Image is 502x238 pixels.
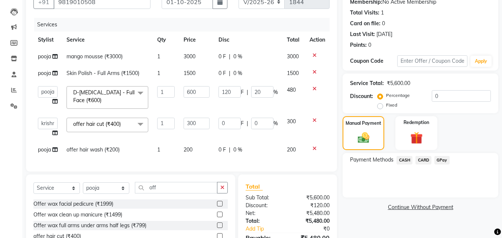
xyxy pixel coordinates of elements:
div: Offer wax facial pedicure (₹1999) [33,200,113,208]
a: Continue Without Payment [344,203,497,211]
div: ₹5,600.00 [387,79,410,87]
span: GPay [434,156,450,164]
span: | [229,53,230,61]
span: 0 F [218,69,226,77]
th: Total [282,32,305,48]
div: Offer wax clean up manicure (₹1499) [33,211,122,219]
span: pooja [38,53,51,60]
span: CASH [396,156,412,164]
div: Net: [240,209,288,217]
img: _cash.svg [354,131,373,144]
span: offer hair wash (₹200) [67,146,120,153]
span: % [273,120,278,127]
th: Stylist [33,32,62,48]
th: Qty [153,32,179,48]
span: CARD [415,156,431,164]
div: Total Visits: [350,9,379,17]
span: | [247,88,248,96]
span: F [241,120,244,127]
span: 0 % [233,146,242,154]
span: 0 F [218,53,226,61]
input: Search or Scan [135,182,217,193]
span: | [247,120,248,127]
span: 200 [184,146,192,153]
span: pooja [38,70,51,76]
span: 1500 [184,70,195,76]
a: x [101,97,105,104]
span: | [229,69,230,77]
span: 0 % [233,69,242,77]
div: ₹120.00 [288,202,335,209]
div: 0 [382,20,385,27]
input: Enter Offer / Coupon Code [397,55,467,67]
span: % [273,88,278,96]
span: 300 [287,118,296,125]
span: 1 [157,146,160,153]
div: Sub Total: [240,194,288,202]
label: Percentage [386,92,410,99]
div: Coupon Code [350,57,397,65]
span: D-[MEDICAL_DATA] - Full Face (₹600) [73,89,135,104]
img: _gift.svg [407,130,427,146]
span: 0 F [218,146,226,154]
span: mango mousse (₹3000) [67,53,123,60]
div: Service Total: [350,79,384,87]
div: ₹5,480.00 [288,217,335,225]
label: Redemption [404,119,429,126]
div: ₹5,480.00 [288,209,335,217]
span: Skin Polish - Full Arms (₹1500) [67,70,139,76]
span: pooja [38,146,51,153]
th: Disc [214,32,282,48]
th: Price [179,32,214,48]
span: 480 [287,87,296,93]
div: Discount: [240,202,288,209]
button: Apply [470,56,492,67]
span: 3000 [184,53,195,60]
div: Last Visit: [350,30,375,38]
span: 1 [157,70,160,76]
span: Payment Methods [350,156,393,164]
th: Service [62,32,153,48]
span: 0 % [233,53,242,61]
label: Manual Payment [346,120,381,127]
span: offer hair cut (₹400) [73,121,121,127]
div: Discount: [350,92,373,100]
div: Points: [350,41,367,49]
a: Add Tip [240,225,295,233]
div: 1 [381,9,384,17]
a: x [121,121,124,127]
div: Card on file: [350,20,380,27]
div: ₹5,600.00 [288,194,335,202]
span: Total [246,183,263,190]
div: Services [34,18,335,32]
span: 1 [157,53,160,60]
label: Fixed [386,102,397,108]
div: [DATE] [376,30,392,38]
th: Action [305,32,330,48]
div: 0 [368,41,371,49]
div: ₹0 [296,225,336,233]
span: 1500 [287,70,299,76]
div: Offer wax full arms under arms half legs (₹799) [33,222,146,229]
span: 200 [287,146,296,153]
div: Total: [240,217,288,225]
span: 3000 [287,53,299,60]
span: | [229,146,230,154]
span: F [241,88,244,96]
